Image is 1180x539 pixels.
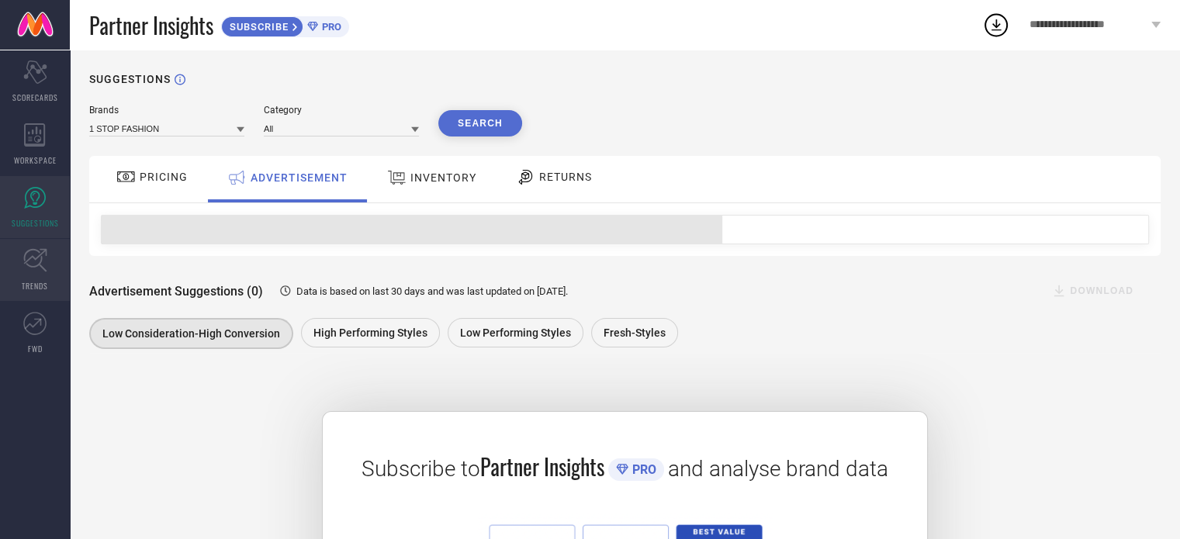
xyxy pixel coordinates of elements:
[318,21,341,33] span: PRO
[12,217,59,229] span: SUGGESTIONS
[628,462,656,477] span: PRO
[604,327,666,339] span: Fresh-Styles
[140,171,188,183] span: PRICING
[14,154,57,166] span: WORKSPACE
[89,9,213,41] span: Partner Insights
[460,327,571,339] span: Low Performing Styles
[982,11,1010,39] div: Open download list
[438,110,522,136] button: Search
[668,456,888,482] span: and analyse brand data
[264,105,419,116] div: Category
[12,92,58,103] span: SCORECARDS
[296,285,568,297] span: Data is based on last 30 days and was last updated on [DATE] .
[539,171,592,183] span: RETURNS
[362,456,480,482] span: Subscribe to
[222,21,292,33] span: SUBSCRIBE
[410,171,476,184] span: INVENTORY
[89,284,263,299] span: Advertisement Suggestions (0)
[251,171,348,184] span: ADVERTISEMENT
[28,343,43,354] span: FWD
[221,12,349,37] a: SUBSCRIBEPRO
[22,280,48,292] span: TRENDS
[89,73,171,85] h1: SUGGESTIONS
[89,105,244,116] div: Brands
[102,327,280,340] span: Low Consideration-High Conversion
[480,451,604,482] span: Partner Insights
[313,327,427,339] span: High Performing Styles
